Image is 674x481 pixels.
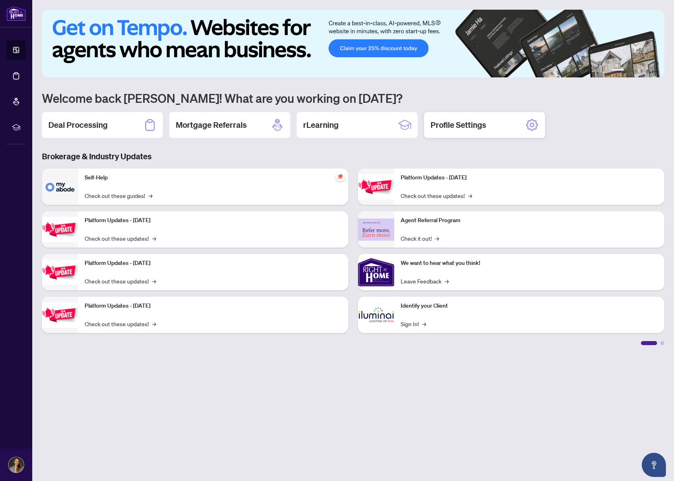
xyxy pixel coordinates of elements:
[401,216,658,225] p: Agent Referral Program
[8,457,24,473] img: Profile Icon
[401,259,658,268] p: We want to hear what you think!
[85,259,342,268] p: Platform Updates - [DATE]
[431,119,486,131] h2: Profile Settings
[42,90,664,106] h1: Welcome back [PERSON_NAME]! What are you working on [DATE]?
[647,69,650,73] button: 5
[85,234,156,243] a: Check out these updates!→
[358,219,394,241] img: Agent Referral Program
[85,216,342,225] p: Platform Updates - [DATE]
[445,277,449,285] span: →
[358,297,394,333] img: Identify your Client
[85,302,342,310] p: Platform Updates - [DATE]
[42,151,664,162] h3: Brokerage & Industry Updates
[401,234,439,243] a: Check it out!→
[634,69,637,73] button: 3
[48,119,108,131] h2: Deal Processing
[148,191,152,200] span: →
[6,6,26,21] img: logo
[401,173,658,182] p: Platform Updates - [DATE]
[642,453,666,477] button: Open asap
[401,277,449,285] a: Leave Feedback→
[422,319,426,328] span: →
[85,173,342,182] p: Self-Help
[152,234,156,243] span: →
[358,254,394,290] img: We want to hear what you think!
[303,119,339,131] h2: rLearning
[358,174,394,200] img: Platform Updates - June 23, 2025
[42,260,78,285] img: Platform Updates - July 21, 2025
[42,169,78,205] img: Self-Help
[42,10,664,77] img: Slide 0
[640,69,643,73] button: 4
[401,191,472,200] a: Check out these updates!→
[627,69,630,73] button: 2
[42,302,78,328] img: Platform Updates - July 8, 2025
[42,217,78,242] img: Platform Updates - September 16, 2025
[468,191,472,200] span: →
[435,234,439,243] span: →
[401,319,426,328] a: Sign In!→
[335,172,345,181] span: pushpin
[176,119,247,131] h2: Mortgage Referrals
[85,319,156,328] a: Check out these updates!→
[401,302,658,310] p: Identify your Client
[85,277,156,285] a: Check out these updates!→
[152,277,156,285] span: →
[85,191,152,200] a: Check out these guides!→
[152,319,156,328] span: →
[611,69,624,73] button: 1
[653,69,656,73] button: 6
